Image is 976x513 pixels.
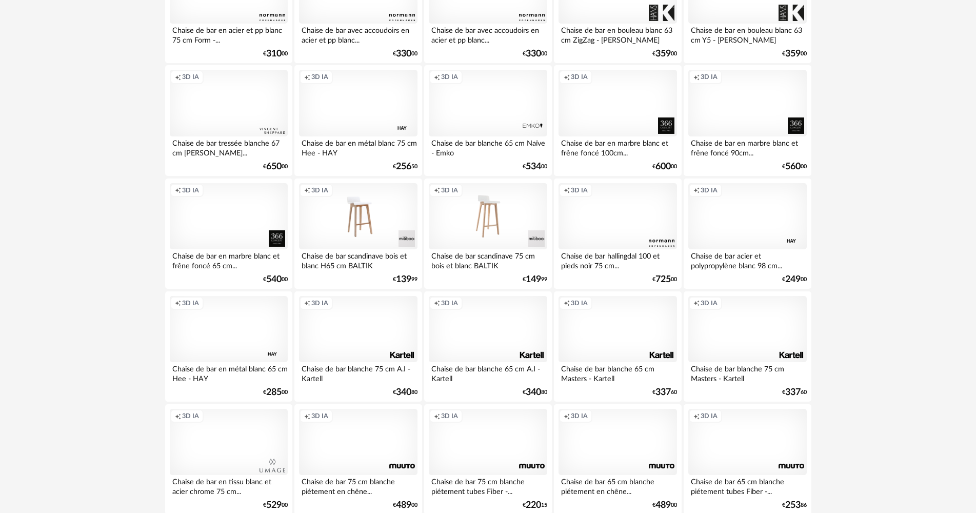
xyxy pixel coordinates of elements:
span: 253 [785,502,801,509]
div: € 00 [652,50,677,57]
span: 3D IA [441,412,458,420]
div: Chaise de bar blanche 65 cm Naïve - Emko [429,136,547,157]
span: Creation icon [434,73,440,81]
span: 337 [785,389,801,396]
div: Chaise de bar blanche 65 cm A.I - Kartell [429,362,547,383]
span: 249 [785,276,801,283]
div: € 00 [782,50,807,57]
div: Chaise de bar en marbre blanc et frêne foncé 90cm... [688,136,806,157]
span: 650 [266,163,282,170]
div: € 00 [652,163,677,170]
span: 3D IA [311,299,328,307]
span: Creation icon [304,73,310,81]
div: Chaise de bar en bouleau blanc 63 cm Y5 - [PERSON_NAME] [688,24,806,44]
span: 540 [266,276,282,283]
span: 3D IA [441,299,458,307]
div: Chaise de bar 75 cm blanche piétement tubes Fiber -... [429,475,547,496]
span: Creation icon [564,299,570,307]
div: Chaise de bar blanche 75 cm A.I - Kartell [299,362,417,383]
div: € 15 [523,502,547,509]
span: Creation icon [175,186,181,194]
div: Chaise de bar en métal blanc 65 cm Hee - HAY [170,362,288,383]
span: 3D IA [701,73,718,81]
a: Creation icon 3D IA Chaise de bar blanche 65 cm A.I - Kartell €34080 [424,291,551,402]
span: 489 [396,502,411,509]
span: 3D IA [571,73,588,81]
span: 340 [526,389,541,396]
span: Creation icon [693,412,700,420]
div: Chaise de bar en acier et pp blanc 75 cm Form -... [170,24,288,44]
span: 3D IA [441,73,458,81]
a: Creation icon 3D IA Chaise de bar blanche 75 cm Masters - Kartell €33760 [684,291,811,402]
a: Creation icon 3D IA Chaise de bar blanche 65 cm Masters - Kartell €33760 [554,291,681,402]
span: 3D IA [701,412,718,420]
span: 3D IA [311,412,328,420]
span: 330 [526,50,541,57]
div: Chaise de bar 65 cm blanche piétement tubes Fiber -... [688,475,806,496]
div: Chaise de bar en marbre blanc et frêne foncé 100cm... [559,136,676,157]
span: 3D IA [701,299,718,307]
span: 340 [396,389,411,396]
div: € 86 [782,502,807,509]
span: 560 [785,163,801,170]
a: Creation icon 3D IA Chaise de bar scandinave bois et blanc H65 cm BALTIK €13999 [294,179,422,289]
span: 725 [655,276,671,283]
div: € 80 [393,389,417,396]
span: 3D IA [571,186,588,194]
div: € 00 [263,163,288,170]
span: 3D IA [182,299,199,307]
div: Chaise de bar hallingdal 100 et pieds noir 75 cm... [559,249,676,270]
div: € 00 [523,50,547,57]
div: Chaise de bar en bouleau blanc 63 cm ZigZag - [PERSON_NAME] [559,24,676,44]
span: 3D IA [441,186,458,194]
span: 3D IA [182,186,199,194]
span: 310 [266,50,282,57]
span: 3D IA [571,412,588,420]
div: Chaise de bar blanche 65 cm Masters - Kartell [559,362,676,383]
div: € 50 [393,163,417,170]
div: Chaise de bar en marbre blanc et frêne foncé 65 cm... [170,249,288,270]
span: 330 [396,50,411,57]
span: Creation icon [304,299,310,307]
span: Creation icon [304,412,310,420]
div: Chaise de bar 75 cm blanche piétement en chêne... [299,475,417,496]
span: 139 [396,276,411,283]
span: Creation icon [304,186,310,194]
span: Creation icon [434,186,440,194]
span: 285 [266,389,282,396]
div: Chaise de bar avec accoudoirs en acier et pp blanc... [429,24,547,44]
span: Creation icon [564,73,570,81]
div: Chaise de bar acier et polypropylène blanc 98 cm... [688,249,806,270]
span: Creation icon [693,299,700,307]
span: 3D IA [311,186,328,194]
span: 3D IA [182,73,199,81]
span: 534 [526,163,541,170]
span: 529 [266,502,282,509]
a: Creation icon 3D IA Chaise de bar tressée blanche 67 cm [PERSON_NAME]... €65000 [165,65,292,176]
span: 3D IA [182,412,199,420]
div: € 00 [263,389,288,396]
div: € 60 [782,389,807,396]
span: 489 [655,502,671,509]
span: 3D IA [571,299,588,307]
span: 359 [785,50,801,57]
span: 149 [526,276,541,283]
a: Creation icon 3D IA Chaise de bar hallingdal 100 et pieds noir 75 cm... €72500 [554,179,681,289]
span: 220 [526,502,541,509]
div: Chaise de bar scandinave bois et blanc H65 cm BALTIK [299,249,417,270]
span: Creation icon [693,186,700,194]
div: € 00 [263,502,288,509]
div: € 99 [393,276,417,283]
div: € 00 [393,50,417,57]
div: Chaise de bar blanche 75 cm Masters - Kartell [688,362,806,383]
div: € 00 [782,276,807,283]
a: Creation icon 3D IA Chaise de bar en marbre blanc et frêne foncé 65 cm... €54000 [165,179,292,289]
a: Creation icon 3D IA Chaise de bar blanche 65 cm Naïve - Emko €53400 [424,65,551,176]
div: Chaise de bar en métal blanc 75 cm Hee - HAY [299,136,417,157]
span: Creation icon [434,412,440,420]
a: Creation icon 3D IA Chaise de bar en métal blanc 75 cm Hee - HAY €25650 [294,65,422,176]
span: 600 [655,163,671,170]
a: Creation icon 3D IA Chaise de bar blanche 75 cm A.I - Kartell €34080 [294,291,422,402]
span: Creation icon [434,299,440,307]
div: € 00 [652,276,677,283]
